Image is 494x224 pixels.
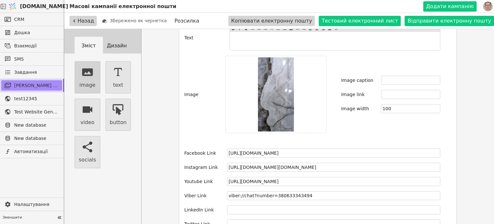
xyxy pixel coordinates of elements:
[8,0,17,13] img: Logo
[1,41,62,51] a: Взаємодії
[1,14,62,24] a: CRM
[228,16,315,26] button: Копіювати електронну пошту
[1,107,62,117] a: Test Website General template
[113,81,123,89] div: text
[174,17,199,25] h1: Розсилка
[105,61,131,93] button: text
[341,77,373,84] label: Image caption
[1,133,62,143] a: New database
[14,109,59,115] span: Test Website General template
[14,16,24,23] span: CRM
[110,119,127,126] div: button
[69,3,176,10] p: Масові кампанії електронної пошти
[80,119,95,126] div: video
[102,17,167,24] p: Збережено як чернетка
[75,61,100,93] button: image
[405,16,494,26] button: Відправити електронну пошту
[1,67,62,77] a: Завдання
[6,0,64,13] a: [DOMAIN_NAME]
[184,34,193,41] label: Text
[14,29,59,36] span: Дошка
[14,95,59,102] span: test12345
[341,105,369,112] label: Image width
[20,3,68,10] span: [DOMAIN_NAME]
[184,178,213,185] label: Youtube Link
[184,150,216,157] label: Facebook Link
[184,192,207,199] label: Viber Link
[14,148,59,155] span: Автоматизації
[75,99,100,131] button: video
[14,43,59,49] span: Взаємодії
[14,135,59,142] span: New database
[483,2,493,11] img: 1560949290925-CROPPED-IMG_0201-2-.jpg
[105,99,131,131] button: button
[1,80,62,91] a: [PERSON_NAME] розсилки
[184,207,214,213] label: LinkedIn Link
[184,164,218,171] label: Instagram Link
[1,146,62,157] a: Автоматизації
[75,37,103,55] button: Зміст
[1,27,62,38] a: Дошка
[64,16,102,26] a: Назад
[79,81,96,89] div: image
[258,57,294,131] img: Image
[3,215,55,220] span: Зменшити
[14,82,59,89] span: [PERSON_NAME] розсилки
[341,91,365,98] label: Image link
[79,156,96,164] div: socials
[1,199,62,209] a: Налаштування
[1,120,62,130] a: New database
[14,56,59,63] span: SMS
[1,93,62,104] a: test12345
[184,91,198,98] label: Image
[423,1,477,12] button: Додати кампанію
[103,37,131,55] button: Дизайн
[14,201,59,208] span: Налаштування
[75,136,100,168] button: socials
[14,122,59,129] span: New database
[1,54,62,64] a: SMS
[319,16,401,26] button: Тестовий електронний лист
[69,16,97,26] button: Назад
[14,69,37,76] span: Завдання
